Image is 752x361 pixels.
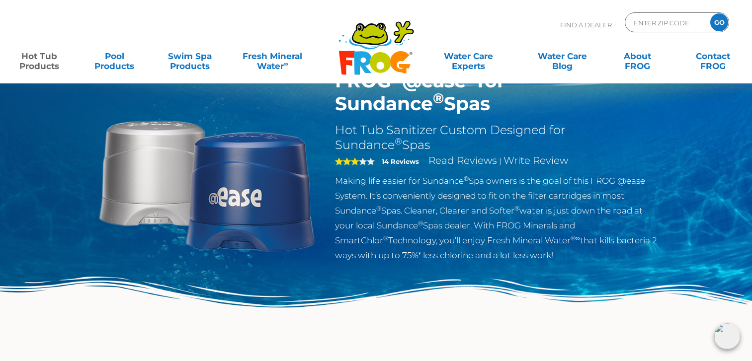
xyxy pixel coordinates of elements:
[464,175,469,182] sup: ®
[376,205,381,212] sup: ®
[533,46,591,66] a: Water CareBlog
[608,46,667,66] a: AboutFROG
[428,154,497,166] a: Read Reviews
[466,67,477,84] sup: ®
[284,60,288,68] sup: ∞
[383,234,388,242] sup: ®
[683,46,742,66] a: ContactFROG
[503,154,568,166] a: Write Review
[335,123,660,152] h2: Hot Tub Sanitizer Custom Designed for Sundance Spas
[335,70,660,115] h1: FROG @ease for Sundance Spas
[499,156,501,166] span: |
[161,46,219,66] a: Swim SpaProducts
[571,234,580,242] sup: ®∞
[85,46,144,66] a: PoolProducts
[395,136,402,147] sup: ®
[10,46,69,66] a: Hot TubProducts
[560,12,612,37] p: Find A Dealer
[421,46,516,66] a: Water CareExperts
[382,157,419,165] strong: 14 Reviews
[714,323,740,349] img: openIcon
[236,46,309,66] a: Fresh MineralWater∞
[433,89,444,107] sup: ®
[633,15,700,30] input: Zip Code Form
[335,173,660,263] p: Making life easier for Sundance Spa owners is the goal of this FROG @ease System. It’s convenient...
[335,157,359,165] span: 3
[93,70,321,297] img: Sundance-cartridges-2.png
[514,205,519,212] sup: ®
[710,13,728,31] input: GO
[418,219,423,227] sup: ®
